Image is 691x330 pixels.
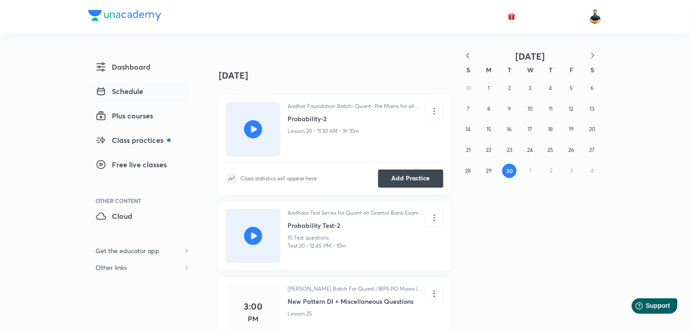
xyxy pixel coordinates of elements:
[288,221,425,230] h6: Probability Test-2
[508,85,511,91] abbr: September 2, 2025
[486,146,491,153] abbr: September 22, 2025
[461,143,475,157] button: September 21, 2025
[96,61,150,72] span: Dashboard
[481,102,496,116] button: September 8, 2025
[610,295,681,320] iframe: Help widget launcher
[88,242,167,259] h6: Get the educator app
[461,164,475,178] button: September 28, 2025
[523,81,537,95] button: September 3, 2025
[288,297,425,306] h6: New Pattern DI + Miscellaneous Questions
[570,66,573,74] abbr: Friday
[88,107,190,127] a: Plus courses
[543,81,558,95] button: September 4, 2025
[523,122,537,137] button: September 17, 2025
[507,146,512,153] abbr: September 23, 2025
[466,66,470,74] abbr: Sunday
[486,126,491,132] abbr: September 15, 2025
[288,209,425,217] p: Aadhaar:Test Series for Quant on Gramin Bank Exams [DATE]-[DATE]
[478,51,583,62] button: [DATE]
[288,114,425,123] h6: Probability-2
[481,164,496,178] button: September 29, 2025
[507,126,512,132] abbr: September 16, 2025
[543,102,558,116] button: September 11, 2025
[378,170,443,188] button: Add Practice
[516,50,545,62] span: [DATE]
[288,310,312,318] p: Lesson 25
[508,105,511,112] abbr: September 9, 2025
[88,131,190,152] a: Class practices
[590,66,594,74] abbr: Saturday
[508,66,511,74] abbr: Tuesday
[570,85,573,91] abbr: September 5, 2025
[502,102,517,116] button: September 9, 2025
[589,126,595,132] abbr: September 20, 2025
[523,143,537,157] button: September 24, 2025
[226,173,237,184] img: statistics-icon
[564,81,579,95] button: September 5, 2025
[466,146,470,153] abbr: September 21, 2025
[96,110,153,121] span: Plus courses
[564,122,579,137] button: September 19, 2025
[508,12,516,20] img: avatar
[585,81,599,95] button: September 6, 2025
[527,146,533,153] abbr: September 24, 2025
[504,9,519,24] button: avatar
[529,85,532,91] abbr: September 3, 2025
[461,102,475,116] button: September 7, 2025
[587,9,603,24] img: Sumit Kumar Verma
[589,146,595,153] abbr: September 27, 2025
[502,164,517,178] button: September 30, 2025
[240,175,317,182] div: Class statistics will appear here
[288,102,425,110] p: Aadhar Foundation Batch- Quant- Pre Mains for all Bank Exams 2025-26
[523,102,537,116] button: September 10, 2025
[88,259,134,276] h6: Other links
[486,66,492,74] abbr: Monday
[548,146,554,153] abbr: September 25, 2025
[486,167,492,174] abbr: September 29, 2025
[590,105,594,112] abbr: September 13, 2025
[585,102,599,116] button: September 13, 2025
[88,82,190,103] a: Schedule
[502,143,517,157] button: September 23, 2025
[487,105,490,112] abbr: September 8, 2025
[568,146,574,153] abbr: September 26, 2025
[88,58,190,79] a: Dashboard
[506,167,513,174] abbr: September 30, 2025
[465,167,471,174] abbr: September 28, 2025
[488,85,489,91] abbr: September 1, 2025
[96,86,143,97] span: Schedule
[590,85,594,91] abbr: September 6, 2025
[288,234,346,250] p: 10 Test questions Test 20 • 12:45 PM • 10m
[564,102,579,116] button: September 12, 2025
[548,126,553,132] abbr: September 18, 2025
[481,81,496,95] button: September 1, 2025
[585,143,599,157] button: September 27, 2025
[527,66,533,74] abbr: Wednesday
[288,127,359,135] p: Lesson 20 • 11:30 AM • 1h 10m
[564,143,579,157] button: September 26, 2025
[219,61,451,90] h4: [DATE]
[248,313,259,324] h5: PM
[96,159,167,170] span: Free live classes
[96,135,171,146] span: Class practices
[88,10,161,23] a: Company Logo
[481,122,496,137] button: September 15, 2025
[481,143,496,157] button: September 22, 2025
[461,122,475,137] button: September 14, 2025
[585,122,599,137] button: September 20, 2025
[543,143,558,157] button: September 25, 2025
[288,285,425,293] p: [PERSON_NAME] Batch For Quant | IBPS PO Mains | Clerk Mains
[569,105,574,112] abbr: September 12, 2025
[549,105,552,112] abbr: September 11, 2025
[549,66,553,74] abbr: Thursday
[467,105,470,112] abbr: September 7, 2025
[88,10,161,21] img: Company Logo
[502,122,517,137] button: September 16, 2025
[96,198,190,203] div: Other Content
[244,300,263,313] h4: 3:00
[88,207,190,228] a: Cloud
[549,85,552,91] abbr: September 4, 2025
[569,126,574,132] abbr: September 19, 2025
[502,81,517,95] button: September 2, 2025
